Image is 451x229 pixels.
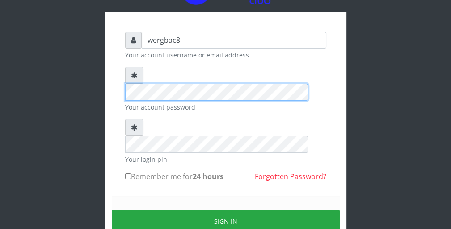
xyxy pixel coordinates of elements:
input: Remember me for24 hours [125,173,131,179]
small: Your account password [125,102,326,112]
small: Your account username or email address [125,50,326,60]
a: Forgotten Password? [255,172,326,181]
input: Username or email address [142,32,326,49]
b: 24 hours [193,172,223,181]
small: Your login pin [125,155,326,164]
label: Remember me for [125,171,223,182]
